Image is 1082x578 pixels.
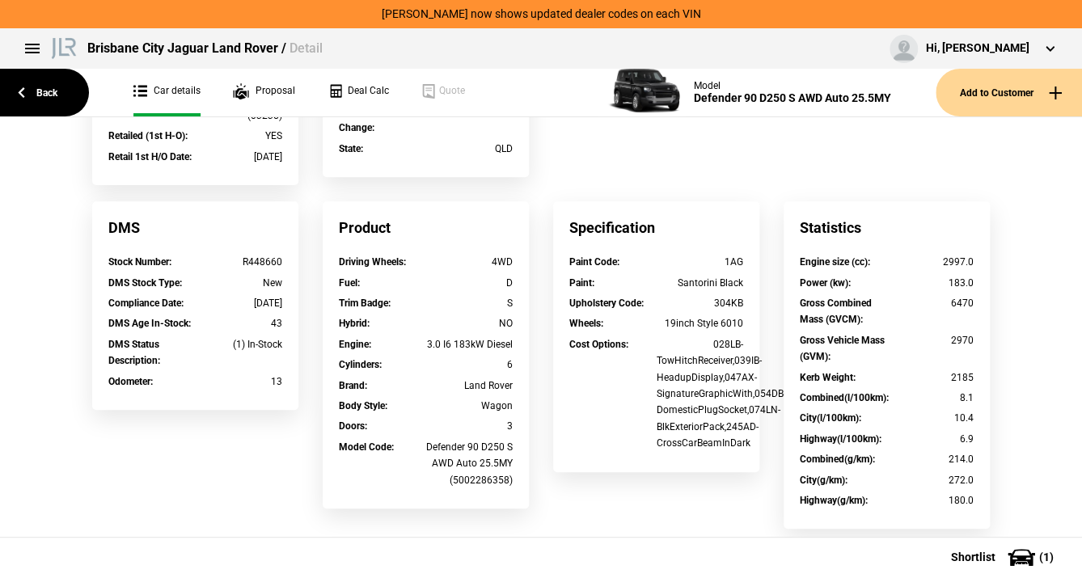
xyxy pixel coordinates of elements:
div: 19inch Style 6010 [657,315,744,331]
strong: Brand : [339,380,367,391]
strong: Model Code : [339,441,394,453]
div: Santorini Black [657,275,744,291]
div: 8.1 [887,390,974,406]
strong: Hybrid : [339,318,370,329]
div: Defender 90 D250 S AWD Auto 25.5MY (5002286358) [426,439,514,488]
div: 3.0 I6 183kW Diesel [426,336,514,352]
strong: Retailed (1st H-O) : [108,130,188,141]
strong: Highway(l/100km) : [800,433,881,445]
div: 304KB [657,295,744,311]
img: landrover.png [49,35,79,59]
strong: State : [339,143,363,154]
div: (1) In-Stock [196,336,283,352]
span: ( 1 ) [1039,551,1054,563]
div: New [196,275,283,291]
strong: Doors : [339,420,367,432]
strong: Kerb Weight : [800,372,856,383]
div: Model [694,80,891,91]
strong: Paint : [569,277,594,289]
strong: Trim Badge : [339,297,391,309]
strong: Gross Combined Mass (GVCM) : [800,297,872,325]
strong: Driving Wheels : [339,256,406,268]
div: Wagon [426,398,514,414]
div: 2970 [887,332,974,348]
strong: Compliance Date : [108,297,184,309]
div: Brisbane City Jaguar Land Rover / [87,40,323,57]
div: Product [323,201,529,254]
strong: Engine size (cc) : [800,256,870,268]
div: 43 [196,315,283,331]
div: 2997.0 [887,254,974,270]
div: 214.0 [887,451,974,467]
div: [DATE] [196,149,283,165]
div: Defender 90 D250 S AWD Auto 25.5MY [694,91,891,105]
strong: DMS Age In-Stock : [108,318,191,329]
strong: City(g/km) : [800,475,847,486]
strong: City(l/100km) : [800,412,861,424]
strong: Body Style : [339,400,387,411]
div: DMS [92,201,298,254]
div: Statistics [784,201,990,254]
div: Hi, [PERSON_NAME] [926,40,1029,57]
button: Shortlist(1) [927,537,1082,577]
div: 3 [426,418,514,434]
span: Shortlist [951,551,995,563]
div: 2185 [887,369,974,386]
strong: Upholstery Code : [569,297,644,309]
strong: Gross Vehicle Mass (GVM) : [800,335,885,362]
div: 6 [426,357,514,373]
strong: Combined(g/km) : [800,454,875,465]
a: Proposal [233,69,295,116]
strong: DMS Status Description : [108,339,160,366]
div: NO [426,315,514,331]
div: YES [196,128,283,144]
div: 6470 [887,295,974,311]
strong: Engine : [339,339,371,350]
strong: Fuel : [339,277,360,289]
div: Specification [553,201,759,254]
strong: DMS Stock Type : [108,277,182,289]
strong: Odometer : [108,376,153,387]
strong: Power (kw) : [800,277,851,289]
strong: Wheels : [569,318,603,329]
div: Land Rover [426,378,514,394]
strong: Stock Number : [108,256,171,268]
strong: Retail 1st H/O Date : [108,151,192,162]
div: 10.4 [887,410,974,426]
div: 1AG [657,254,744,270]
div: S [426,295,514,311]
a: Deal Calc [328,69,389,116]
div: 6.9 [887,431,974,447]
div: 028LB-TowHitchReceiver,039IB-HeadupDisplay,047AX-SignatureGraphicWith,054DB-DomesticPlugSocket,07... [657,336,744,452]
div: 180.0 [887,492,974,508]
div: 13 [196,373,283,390]
div: [DATE] [196,295,283,311]
div: QLD [426,141,514,157]
strong: Highway(g/km) : [800,495,868,506]
button: Add to Customer [936,69,1082,116]
div: 272.0 [887,472,974,488]
span: Detail [290,40,323,56]
strong: Combined(l/100km) : [800,392,889,403]
div: D [426,275,514,291]
div: 183.0 [887,275,974,291]
strong: Cost Options : [569,339,628,350]
div: 4WD [426,254,514,270]
div: R448660 [196,254,283,270]
strong: Cylinders : [339,359,382,370]
a: Car details [133,69,201,116]
strong: Paint Code : [569,256,619,268]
